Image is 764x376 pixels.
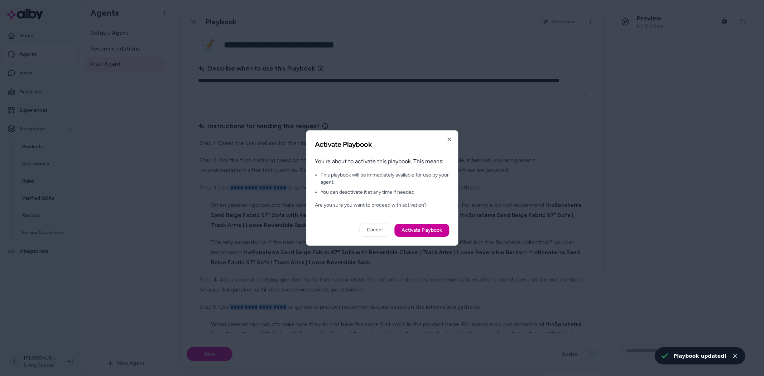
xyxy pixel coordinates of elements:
[394,224,449,237] button: Activate Playbook
[359,223,390,237] button: Cancel
[321,189,449,196] li: You can deactivate it at any time if needed
[315,139,449,149] h2: Activate Playbook
[315,202,449,209] p: Are you sure you want to proceed with activation?
[315,157,449,166] p: You're about to activate this playbook. This means:
[321,172,449,186] li: This playbook will be immediately available for use by your agent.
